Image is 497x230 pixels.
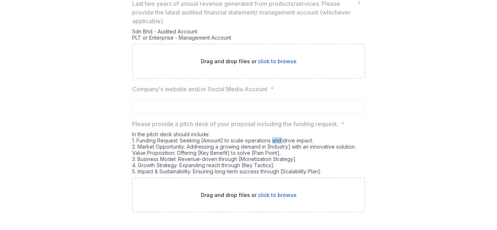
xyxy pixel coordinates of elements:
[132,28,365,44] div: Sdn Bhd - Audited Account PLT or Enterprise - Management Account
[132,85,267,93] p: Company's website and/or Social Media Account
[258,58,297,64] span: click to browse
[132,120,338,128] p: Please provide a pitch deck of your proposal including the funding request.
[201,57,297,65] p: Drag and drop files or
[132,131,365,177] div: In the pitch deck should include: 1. Funding Request: Seeking [Amount] to scale operations and dr...
[258,192,297,198] span: click to browse
[201,191,297,199] p: Drag and drop files or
